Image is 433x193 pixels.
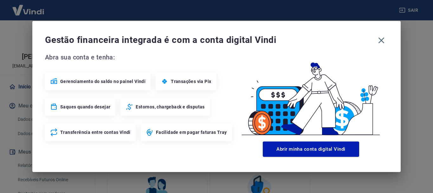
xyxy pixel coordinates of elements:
img: Good Billing [234,52,388,139]
span: Estornos, chargeback e disputas [136,104,204,110]
span: Facilidade em pagar faturas Tray [156,129,227,135]
span: Saques quando desejar [60,104,110,110]
span: Abra sua conta e tenha: [45,52,234,62]
span: Gerenciamento do saldo no painel Vindi [60,78,145,85]
span: Gestão financeira integrada é com a conta digital Vindi [45,34,375,46]
span: Transferência entre contas Vindi [60,129,131,135]
button: Abrir minha conta digital Vindi [263,141,359,157]
span: Transações via Pix [171,78,211,85]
